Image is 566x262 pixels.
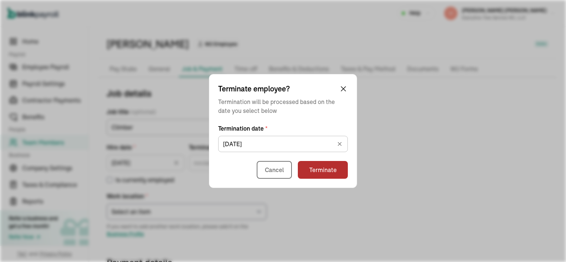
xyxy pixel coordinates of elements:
[218,124,348,133] label: Termination date
[298,161,348,179] button: Terminate
[218,97,348,115] p: Termination will be processed based on the date you select below
[257,161,292,179] button: Cancel
[218,83,290,94] span: Terminate employee?
[218,136,348,152] input: mm/dd/yyyy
